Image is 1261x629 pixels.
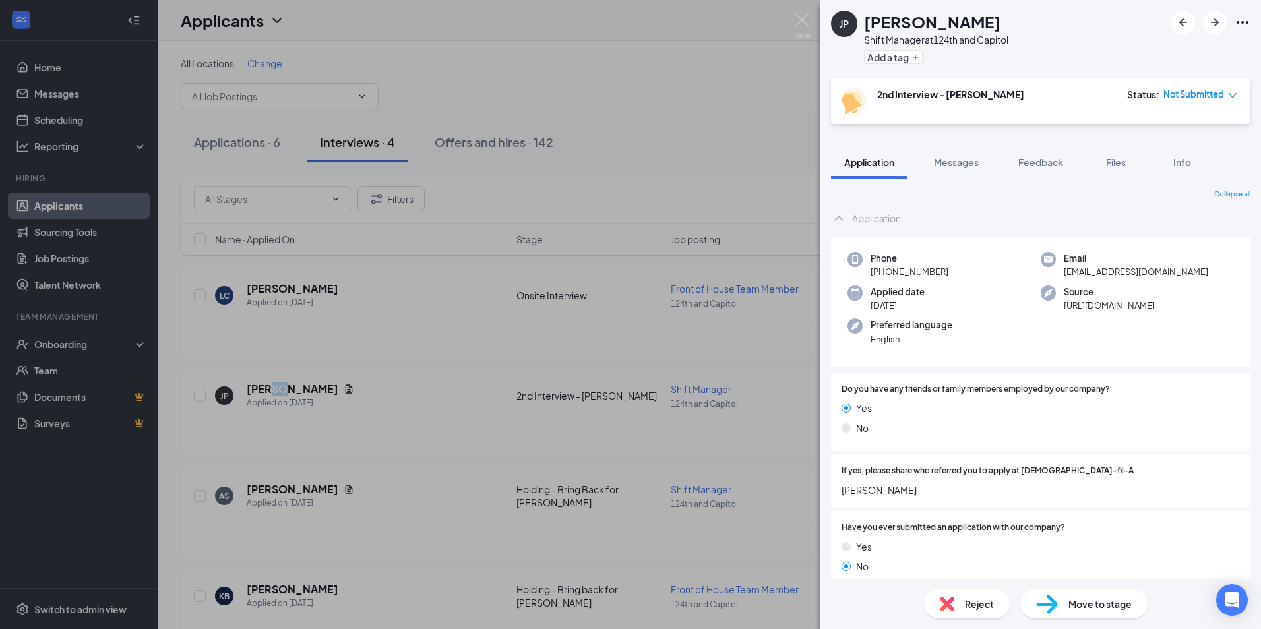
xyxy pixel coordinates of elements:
span: Application [844,156,894,168]
span: Info [1173,156,1191,168]
span: [URL][DOMAIN_NAME] [1064,299,1155,312]
span: English [871,332,952,345]
button: ArrowLeftNew [1171,11,1195,34]
svg: ChevronUp [831,210,847,226]
div: JP [840,17,849,30]
span: If yes, please share who referred you to apply at [DEMOGRAPHIC_DATA]-fil-A [842,465,1134,477]
span: No [856,421,869,435]
span: [PHONE_NUMBER] [871,265,948,278]
span: Move to stage [1068,597,1132,611]
span: [EMAIL_ADDRESS][DOMAIN_NAME] [1064,265,1208,278]
svg: Plus [911,53,919,61]
button: PlusAdd a tag [864,50,923,64]
span: Have you ever submitted an application with our company? [842,522,1065,534]
svg: ArrowRight [1207,15,1223,30]
span: Phone [871,252,948,265]
div: Application [852,212,901,225]
span: Not Submitted [1163,88,1224,101]
span: Source [1064,285,1155,299]
div: Status : [1127,88,1159,101]
span: down [1228,91,1237,100]
button: ArrowRight [1203,11,1227,34]
span: Applied date [871,285,925,299]
span: Yes [856,539,872,554]
span: Yes [856,401,872,415]
span: Reject [965,597,994,611]
div: Shift Manager at 124th and Capitol [864,33,1008,46]
span: No [856,559,869,574]
span: [PERSON_NAME] [842,483,1240,497]
span: Collapse all [1214,189,1250,200]
svg: Ellipses [1235,15,1250,30]
span: Messages [934,156,979,168]
h1: [PERSON_NAME] [864,11,1000,33]
span: Feedback [1018,156,1063,168]
span: Files [1106,156,1126,168]
span: [DATE] [871,299,925,312]
span: Do you have any friends or family members employed by our company? [842,383,1110,396]
span: Preferred language [871,318,952,332]
b: 2nd Interview - [PERSON_NAME] [877,88,1024,100]
div: Open Intercom Messenger [1216,584,1248,616]
svg: ArrowLeftNew [1175,15,1191,30]
span: Email [1064,252,1208,265]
